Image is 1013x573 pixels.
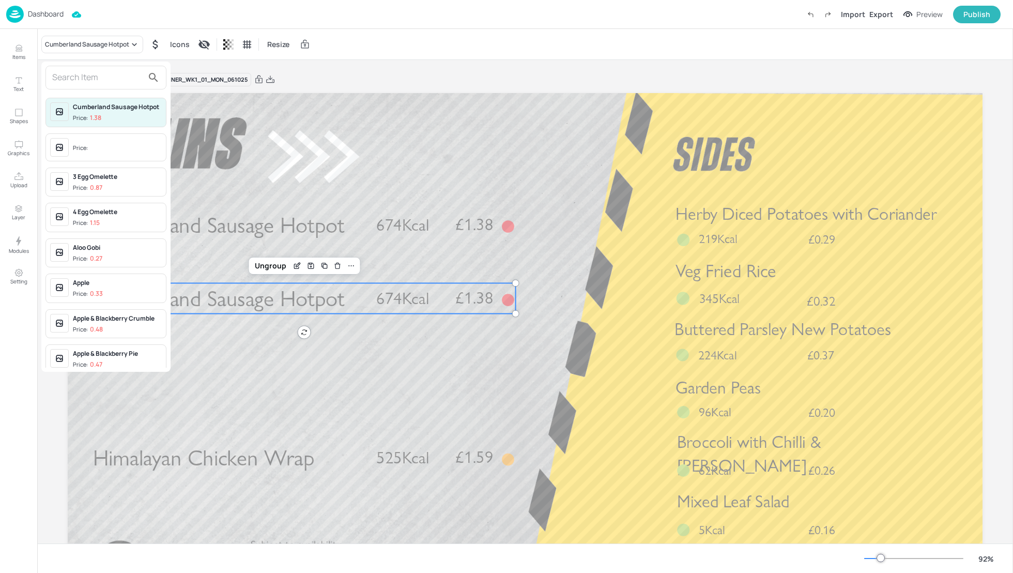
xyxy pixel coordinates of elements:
div: Cumberland Sausage Hotpot [73,102,162,112]
button: search [143,67,164,88]
div: Apple & Blackberry Pie [73,349,162,358]
p: 0.33 [90,290,103,297]
p: 0.27 [90,255,102,262]
div: Aloo Gobi [73,243,162,252]
div: Price: [73,254,102,263]
div: Price: [73,290,103,298]
p: 0.47 [90,361,102,368]
p: 0.87 [90,184,102,191]
input: Search Item [52,69,143,86]
div: Price: [73,219,100,228]
div: Apple [73,278,162,288]
div: Price: [73,325,103,334]
div: Price: [73,184,102,192]
p: 1.15 [90,219,100,227]
p: 0.48 [90,326,103,333]
div: Price: [73,114,101,123]
div: Apple & Blackberry Crumble [73,314,162,323]
div: 4 Egg Omelette [73,207,162,217]
div: Price: [73,144,90,153]
div: 3 Egg Omelette [73,172,162,182]
p: 1.38 [90,114,101,122]
div: Price: [73,360,102,369]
